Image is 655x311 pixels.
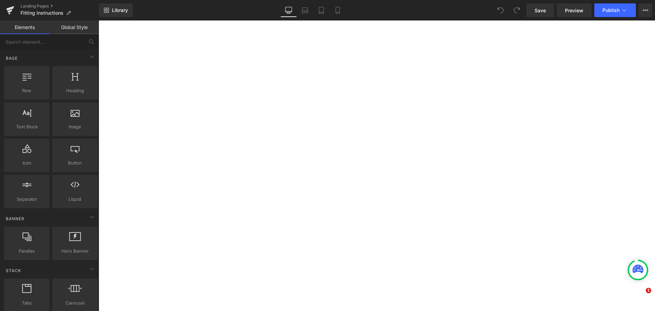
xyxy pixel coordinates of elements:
span: Library [112,7,128,13]
span: Parallax [6,248,47,255]
span: Icon [6,159,47,167]
span: Text Block [6,123,47,130]
a: Preview [557,3,592,17]
span: Preview [565,7,583,14]
span: Liquid [54,196,96,203]
span: Save [535,7,546,14]
button: Undo [494,3,507,17]
span: Publish [602,8,620,13]
span: Carousel [54,299,96,307]
span: Separator [6,196,47,203]
span: Tabs [6,299,47,307]
button: More [639,3,652,17]
a: Mobile [330,3,346,17]
span: Banner [5,215,25,222]
span: Stack [5,267,22,274]
a: Laptop [297,3,313,17]
button: Redo [510,3,524,17]
a: New Library [99,3,133,17]
span: 1 [646,288,651,293]
a: Global Style [49,20,99,34]
span: Image [54,123,96,130]
span: Row [6,87,47,94]
button: Publish [594,3,636,17]
span: Base [5,55,18,61]
a: Tablet [313,3,330,17]
a: Landing Pages [20,3,99,9]
iframe: Intercom live chat [632,288,648,304]
a: Desktop [280,3,297,17]
span: Button [54,159,96,167]
span: Hero Banner [54,248,96,255]
span: Fitting Instructions [20,10,63,16]
span: Heading [54,87,96,94]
